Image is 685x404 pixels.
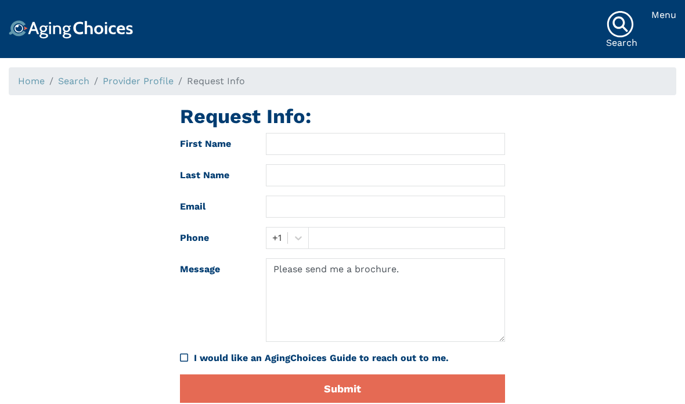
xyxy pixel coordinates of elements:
[606,38,637,48] div: Search
[180,374,505,403] button: Submit
[171,133,257,155] label: First Name
[171,196,257,218] label: Email
[171,164,257,186] label: Last Name
[187,75,245,86] span: Request Info
[180,104,505,128] h1: Request Info:
[58,75,89,86] a: Search
[171,227,257,249] label: Phone
[266,258,506,342] textarea: Please send me a brochure.
[103,75,174,86] a: Provider Profile
[606,10,634,38] img: search-icon.svg
[9,20,133,39] img: Choice!
[18,75,45,86] a: Home
[180,351,505,365] div: I would like an AgingChoices Guide to reach out to me.
[171,258,257,342] label: Message
[651,10,676,20] div: Menu
[9,67,676,95] nav: breadcrumb
[194,351,505,365] div: I would like an AgingChoices Guide to reach out to me.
